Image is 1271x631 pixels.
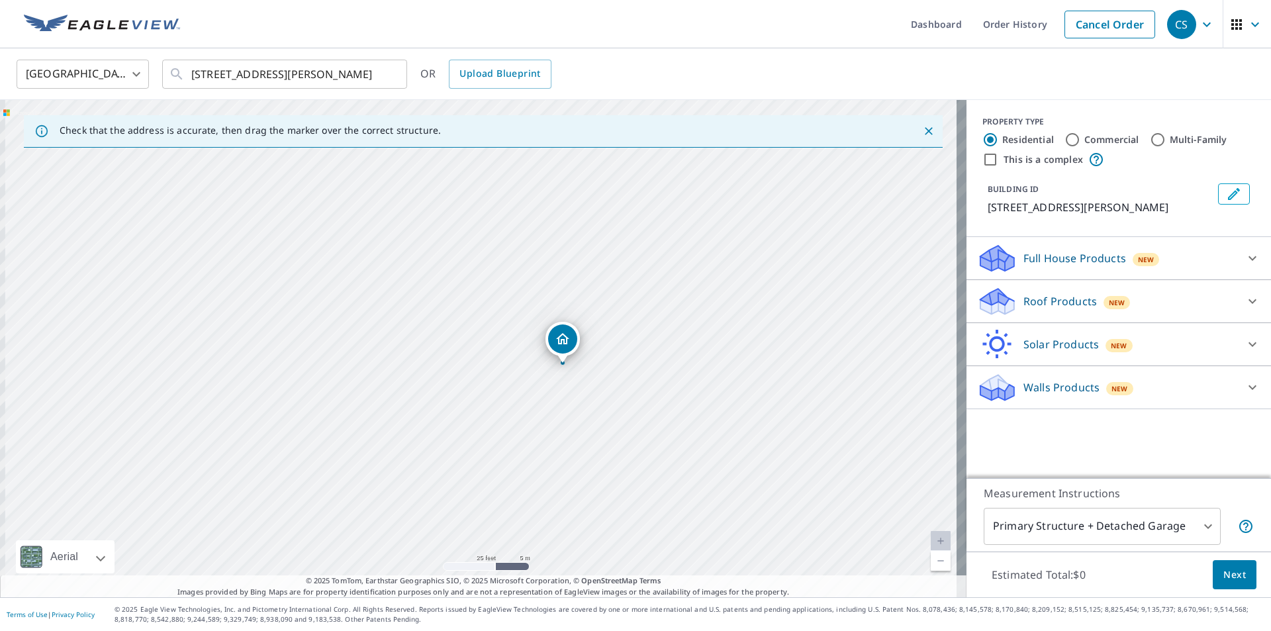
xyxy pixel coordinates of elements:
[981,560,1096,589] p: Estimated Total: $0
[984,508,1221,545] div: Primary Structure + Detached Garage
[191,56,380,93] input: Search by address or latitude-longitude
[1002,133,1054,146] label: Residential
[306,575,661,587] span: © 2025 TomTom, Earthstar Geographics SIO, © 2025 Microsoft Corporation, ©
[1138,254,1154,265] span: New
[1223,567,1246,583] span: Next
[16,540,115,573] div: Aerial
[1023,250,1126,266] p: Full House Products
[977,285,1260,317] div: Roof ProductsNew
[977,371,1260,403] div: Walls ProductsNew
[1170,133,1227,146] label: Multi-Family
[984,485,1254,501] p: Measurement Instructions
[977,242,1260,274] div: Full House ProductsNew
[931,551,951,571] a: Current Level 20, Zoom Out
[1109,297,1125,308] span: New
[1167,10,1196,39] div: CS
[115,605,1264,624] p: © 2025 Eagle View Technologies, Inc. and Pictometry International Corp. All Rights Reserved. Repo...
[1004,153,1083,166] label: This is a complex
[1111,340,1127,351] span: New
[1218,183,1250,205] button: Edit building 1
[420,60,551,89] div: OR
[988,183,1039,195] p: BUILDING ID
[1213,560,1256,590] button: Next
[7,610,48,619] a: Terms of Use
[1111,383,1128,394] span: New
[1023,336,1099,352] p: Solar Products
[1023,379,1100,395] p: Walls Products
[977,328,1260,360] div: Solar ProductsNew
[1238,518,1254,534] span: Your report will include the primary structure and a detached garage if one exists.
[1084,133,1139,146] label: Commercial
[988,199,1213,215] p: [STREET_ADDRESS][PERSON_NAME]
[581,575,637,585] a: OpenStreetMap
[449,60,551,89] a: Upload Blueprint
[920,122,937,140] button: Close
[639,575,661,585] a: Terms
[459,66,540,82] span: Upload Blueprint
[545,322,580,363] div: Dropped pin, building 1, Residential property, 7409 Halibut Dr Blaine, WA 98230
[982,116,1255,128] div: PROPERTY TYPE
[1023,293,1097,309] p: Roof Products
[17,56,149,93] div: [GEOGRAPHIC_DATA]
[1064,11,1155,38] a: Cancel Order
[24,15,180,34] img: EV Logo
[52,610,95,619] a: Privacy Policy
[931,531,951,551] a: Current Level 20, Zoom In Disabled
[7,610,95,618] p: |
[60,124,441,136] p: Check that the address is accurate, then drag the marker over the correct structure.
[46,540,82,573] div: Aerial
